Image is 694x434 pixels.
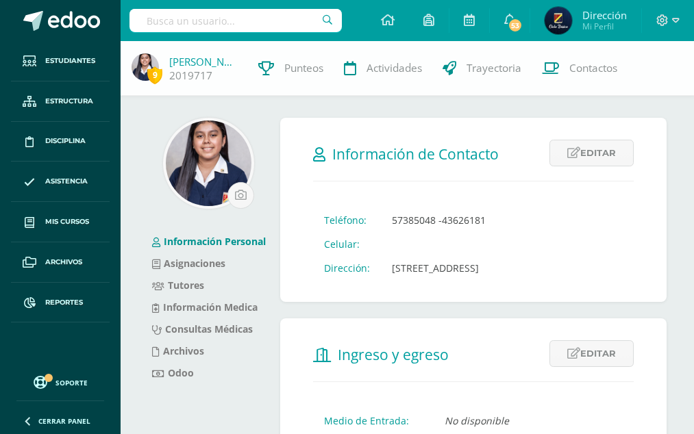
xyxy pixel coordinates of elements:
[284,61,323,75] span: Punteos
[549,340,634,367] a: Editar
[545,7,572,34] img: 0fb4cf2d5a8caa7c209baa70152fd11e.png
[152,279,204,292] a: Tutores
[11,162,110,202] a: Asistencia
[45,176,88,187] span: Asistencia
[16,372,104,391] a: Soporte
[313,232,381,256] td: Celular:
[152,235,266,248] a: Información Personal
[445,414,509,427] i: No disponible
[11,202,110,242] a: Mis cursos
[45,55,95,66] span: Estudiantes
[549,140,634,166] a: Editar
[166,120,251,206] img: efa14e10ae5c65323a0fa2ed89fb7e9d.png
[152,366,194,379] a: Odoo
[45,297,83,308] span: Reportes
[432,41,532,96] a: Trayectoria
[334,41,432,96] a: Actividades
[129,9,342,32] input: Busca un usuario...
[132,53,159,81] img: 06e964e560dc42fd59541cf1d2ad55c0.png
[313,208,381,232] td: Teléfono:
[169,68,212,83] a: 2019717
[11,122,110,162] a: Disciplina
[338,345,449,364] span: Ingreso y egreso
[152,322,253,335] a: Consultas Médicas
[55,378,88,387] span: Soporte
[532,41,628,96] a: Contactos
[152,344,204,357] a: Archivos
[582,21,627,32] span: Mi Perfil
[313,256,381,280] td: Dirección:
[248,41,334,96] a: Punteos
[381,256,497,280] td: [STREET_ADDRESS]
[569,61,617,75] span: Contactos
[367,61,422,75] span: Actividades
[381,208,497,232] td: 57385048 -43626181
[45,96,93,107] span: Estructura
[467,61,521,75] span: Trayectoria
[582,8,627,22] span: Dirección
[169,55,238,68] a: [PERSON_NAME]
[152,301,258,314] a: Información Medica
[11,41,110,81] a: Estudiantes
[152,257,225,270] a: Asignaciones
[45,216,89,227] span: Mis cursos
[147,66,162,84] span: 9
[508,18,523,33] span: 53
[38,416,90,426] span: Cerrar panel
[11,283,110,323] a: Reportes
[45,136,86,146] span: Disciplina
[332,144,499,164] span: Información de Contacto
[11,81,110,122] a: Estructura
[45,257,82,268] span: Archivos
[313,409,434,433] td: Medio de Entrada:
[11,242,110,283] a: Archivos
